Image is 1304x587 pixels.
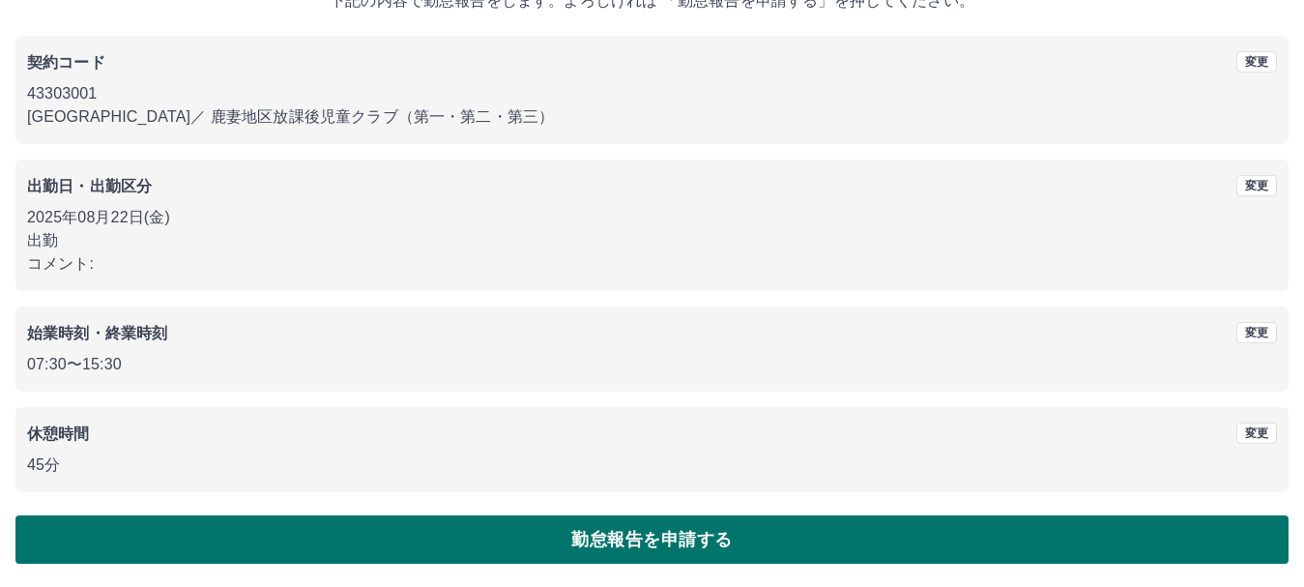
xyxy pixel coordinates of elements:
p: 45分 [27,454,1277,477]
b: 出勤日・出勤区分 [27,178,152,194]
b: 始業時刻・終業時刻 [27,325,167,341]
p: コメント: [27,252,1277,276]
p: 07:30 〜 15:30 [27,353,1277,376]
p: 43303001 [27,82,1277,105]
p: 出勤 [27,229,1277,252]
b: 契約コード [27,54,105,71]
p: [GEOGRAPHIC_DATA] ／ 鹿妻地区放課後児童クラブ（第一・第二・第三） [27,105,1277,129]
p: 2025年08月22日(金) [27,206,1277,229]
button: 変更 [1236,423,1277,444]
button: 変更 [1236,322,1277,343]
button: 変更 [1236,51,1277,73]
b: 休憩時間 [27,426,90,442]
button: 勤怠報告を申請する [15,515,1289,564]
button: 変更 [1236,175,1277,196]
